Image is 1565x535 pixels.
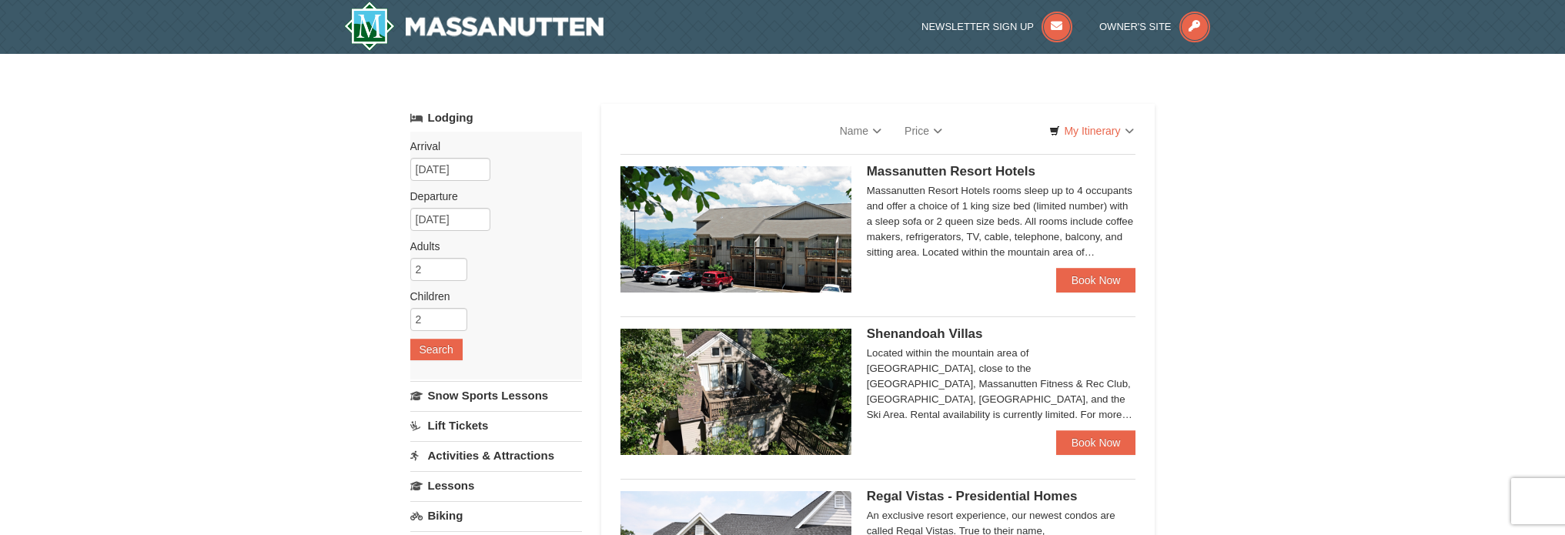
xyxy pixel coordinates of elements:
[1056,268,1136,293] a: Book Now
[410,339,463,360] button: Search
[867,183,1136,260] div: Massanutten Resort Hotels rooms sleep up to 4 occupants and offer a choice of 1 king size bed (li...
[867,489,1078,503] span: Regal Vistas - Presidential Homes
[344,2,604,51] img: Massanutten Resort Logo
[344,2,604,51] a: Massanutten Resort
[867,346,1136,423] div: Located within the mountain area of [GEOGRAPHIC_DATA], close to the [GEOGRAPHIC_DATA], Massanutte...
[410,289,570,304] label: Children
[867,326,983,341] span: Shenandoah Villas
[620,329,851,455] img: 19219019-2-e70bf45f.jpg
[1039,119,1143,142] a: My Itinerary
[410,239,570,254] label: Adults
[921,21,1034,32] span: Newsletter Sign Up
[410,441,582,470] a: Activities & Attractions
[410,501,582,530] a: Biking
[867,164,1035,179] span: Massanutten Resort Hotels
[1099,21,1172,32] span: Owner's Site
[410,381,582,410] a: Snow Sports Lessons
[410,104,582,132] a: Lodging
[921,21,1072,32] a: Newsletter Sign Up
[410,411,582,440] a: Lift Tickets
[620,166,851,293] img: 19219026-1-e3b4ac8e.jpg
[410,139,570,154] label: Arrival
[410,471,582,500] a: Lessons
[1056,430,1136,455] a: Book Now
[410,189,570,204] label: Departure
[893,115,954,146] a: Price
[828,115,893,146] a: Name
[1099,21,1210,32] a: Owner's Site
